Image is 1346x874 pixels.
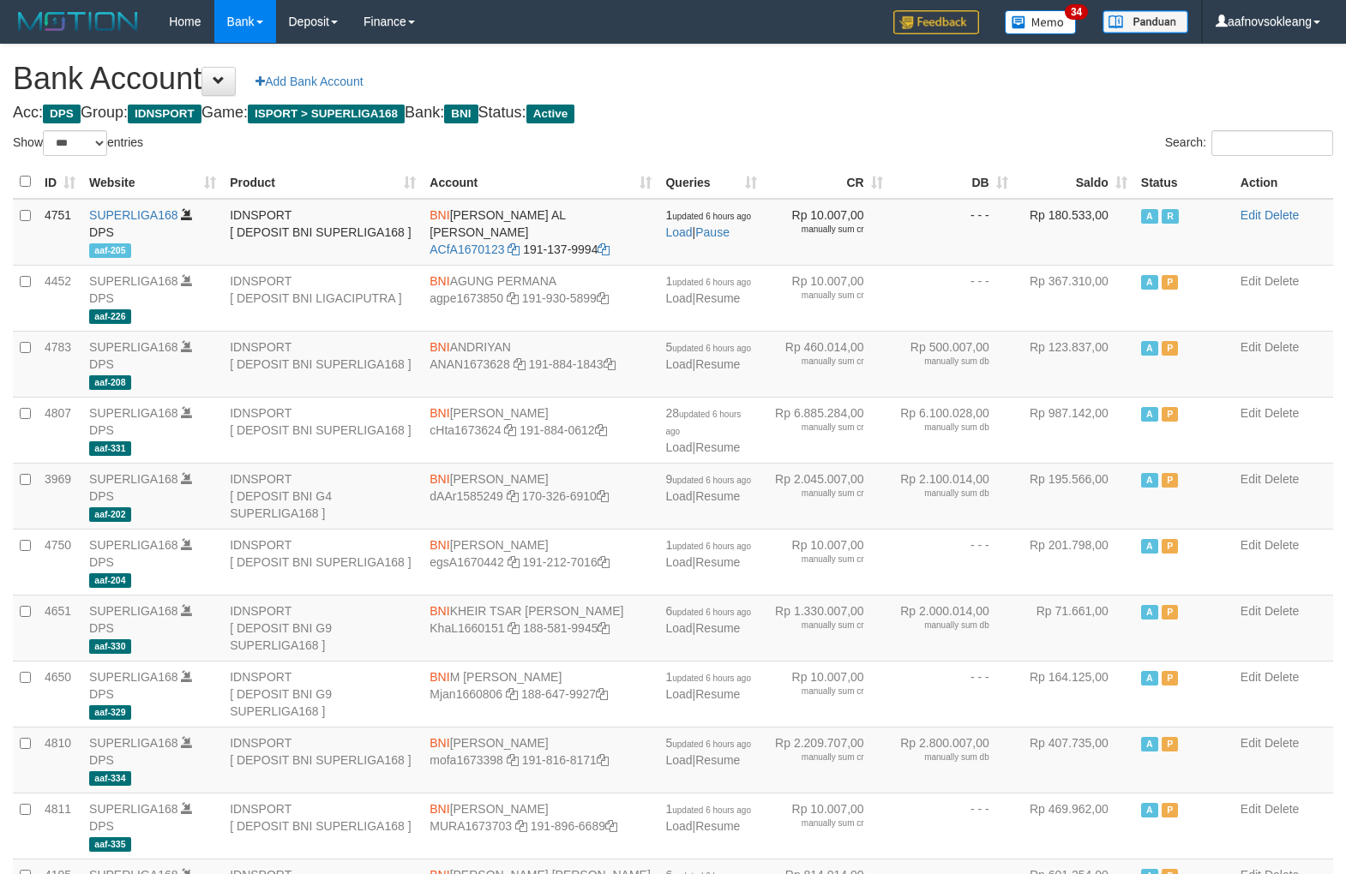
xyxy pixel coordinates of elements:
[423,199,658,266] td: [PERSON_NAME] AL [PERSON_NAME] 191-137-9994
[444,105,478,123] span: BNI
[695,225,730,239] a: Pause
[672,278,751,287] span: updated 6 hours ago
[597,489,609,503] a: Copy 1703266910 to clipboard
[890,463,1015,529] td: Rp 2.100.014,00
[1141,275,1158,290] span: Active
[764,397,890,463] td: Rp 6.885.284,00
[38,727,82,793] td: 4810
[665,208,751,222] span: 1
[597,291,609,305] a: Copy 1919305899 to clipboard
[1015,397,1134,463] td: Rp 987.142,00
[764,199,890,266] td: Rp 10.007,00
[1015,727,1134,793] td: Rp 407.735,00
[89,837,131,852] span: aaf-335
[1141,407,1158,422] span: Active
[430,208,449,222] span: BNI
[1015,793,1134,859] td: Rp 469.962,00
[38,165,82,199] th: ID: activate to sort column ascending
[665,357,692,371] a: Load
[1162,275,1179,290] span: Paused
[764,331,890,397] td: Rp 460.014,00
[695,555,740,569] a: Resume
[1141,341,1158,356] span: Active
[82,529,223,595] td: DPS
[1265,670,1299,684] a: Delete
[89,406,178,420] a: SUPERLIGA168
[423,265,658,331] td: AGUNG PERMANA 191-930-5899
[1265,604,1299,618] a: Delete
[771,422,864,434] div: manually sum cr
[665,410,741,436] span: updated 6 hours ago
[1265,406,1299,420] a: Delete
[771,224,864,236] div: manually sum cr
[665,225,692,239] a: Load
[43,130,107,156] select: Showentries
[223,463,423,529] td: IDNSPORT [ DEPOSIT BNI G4 SUPERLIGA168 ]
[665,802,751,816] span: 1
[1162,539,1179,554] span: Paused
[665,538,751,552] span: 1
[430,242,504,256] a: ACfA1670123
[672,476,751,485] span: updated 6 hours ago
[1015,265,1134,331] td: Rp 367.310,00
[764,165,890,199] th: CR: activate to sort column ascending
[89,208,178,222] a: SUPERLIGA168
[665,340,751,371] span: |
[430,538,449,552] span: BNI
[430,406,449,420] span: BNI
[38,331,82,397] td: 4783
[430,555,503,569] a: egsA1670442
[596,687,608,701] a: Copy 1886479927 to clipboard
[508,555,520,569] a: Copy egsA1670442 to clipboard
[665,406,741,454] span: |
[430,357,509,371] a: ANAN1673628
[890,199,1015,266] td: - - -
[1241,736,1261,750] a: Edit
[423,463,658,529] td: [PERSON_NAME] 170-326-6910
[38,529,82,595] td: 4750
[1103,10,1188,33] img: panduan.png
[665,555,692,569] a: Load
[665,274,751,305] span: |
[695,819,740,833] a: Resume
[128,105,201,123] span: IDNSPORT
[1265,472,1299,486] a: Delete
[1015,331,1134,397] td: Rp 123.837,00
[1241,472,1261,486] a: Edit
[89,802,178,816] a: SUPERLIGA168
[82,331,223,397] td: DPS
[1241,670,1261,684] a: Edit
[423,529,658,595] td: [PERSON_NAME] 191-212-7016
[695,753,740,767] a: Resume
[672,805,751,815] span: updated 6 hours ago
[764,463,890,529] td: Rp 2.045.007,00
[38,265,82,331] td: 4452
[89,604,178,618] a: SUPERLIGA168
[890,397,1015,463] td: Rp 6.100.028,00
[430,736,449,750] span: BNI
[1241,604,1261,618] a: Edit
[89,340,178,354] a: SUPERLIGA168
[13,9,143,34] img: MOTION_logo.png
[658,165,763,199] th: Queries: activate to sort column ascending
[423,595,658,661] td: KHEIR TSAR [PERSON_NAME] 188-581-9945
[423,793,658,859] td: [PERSON_NAME] 191-896-6689
[665,670,751,684] span: 1
[430,291,503,305] a: agpe1673850
[1015,661,1134,727] td: Rp 164.125,00
[430,621,504,635] a: KhaL1660151
[89,639,131,654] span: aaf-330
[423,331,658,397] td: ANDRIYAN 191-884-1843
[223,199,423,266] td: IDNSPORT [ DEPOSIT BNI SUPERLIGA168 ]
[223,397,423,463] td: IDNSPORT [ DEPOSIT BNI SUPERLIGA168 ]
[82,727,223,793] td: DPS
[89,670,178,684] a: SUPERLIGA168
[598,621,610,635] a: Copy 1885819945 to clipboard
[89,507,131,522] span: aaf-202
[1015,529,1134,595] td: Rp 201.798,00
[89,573,131,588] span: aaf-204
[695,357,740,371] a: Resume
[665,472,751,486] span: 9
[665,208,751,239] span: |
[223,595,423,661] td: IDNSPORT [ DEPOSIT BNI G9 SUPERLIGA168 ]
